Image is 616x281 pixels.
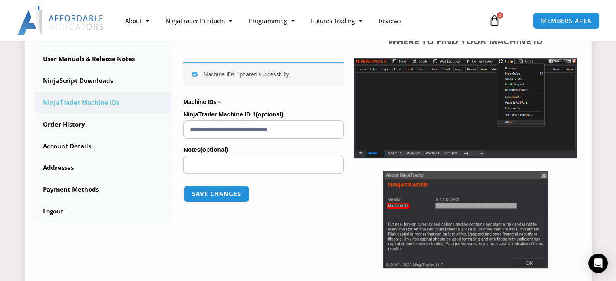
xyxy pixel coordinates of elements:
a: Payment Methods [35,179,172,200]
a: Addresses [35,157,172,178]
span: (optional) [256,111,283,118]
a: NinjaScript Downloads [35,70,172,91]
img: Screenshot 2025-01-17 114931 | Affordable Indicators – NinjaTrader [383,171,548,268]
a: Account Details [35,136,172,157]
strong: Machine IDs – [183,99,221,105]
span: (optional) [200,146,228,153]
a: MEMBERS AREA [533,13,600,29]
span: 0 [497,12,503,19]
nav: Menu [117,11,481,30]
label: NinjaTrader Machine ID 1 [183,108,344,120]
a: NinjaTrader Products [158,11,241,30]
label: Notes [183,144,344,156]
div: Open Intercom Messenger [588,254,608,273]
a: Reviews [371,11,409,30]
nav: Account pages [35,27,172,222]
h4: Machine ID Licensing [183,32,344,42]
div: Machine IDs updated successfully. [183,62,344,85]
a: NinjaTrader Machine IDs [35,92,172,113]
a: 0 [477,9,512,32]
span: MEMBERS AREA [541,18,592,24]
a: About [117,11,158,30]
img: Screenshot 2025-01-17 1155544 | Affordable Indicators – NinjaTrader [354,58,577,158]
button: Save changes [183,186,249,202]
a: User Manuals & Release Notes [35,49,172,70]
a: Programming [241,11,303,30]
h4: Where to find your Machine ID [354,36,577,46]
a: Logout [35,201,172,222]
a: Order History [35,114,172,135]
a: Futures Trading [303,11,371,30]
img: LogoAI | Affordable Indicators – NinjaTrader [17,6,104,35]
